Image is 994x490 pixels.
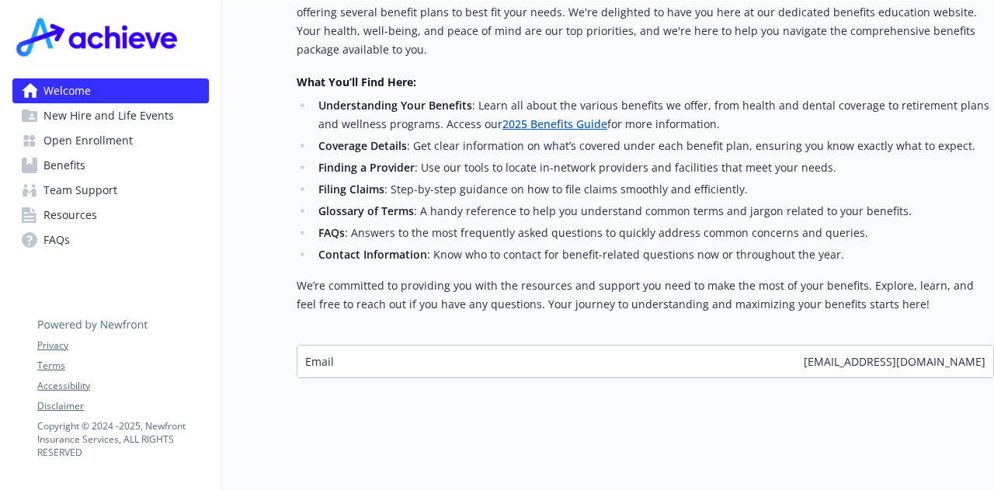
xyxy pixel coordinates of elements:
[318,203,414,218] strong: Glossary of Terms
[37,359,208,373] a: Terms
[297,276,994,314] p: We’re committed to providing you with the resources and support you need to make the most of your...
[43,153,85,178] span: Benefits
[314,137,994,155] li: : Get clear information on what’s covered under each benefit plan, ensuring you know exactly what...
[318,98,472,113] strong: Understanding Your Benefits
[37,399,208,413] a: Disclaimer
[314,96,994,134] li: : Learn all about the various benefits we offer, from health and dental coverage to retirement pl...
[297,75,416,89] strong: What You’ll Find Here:
[43,78,91,103] span: Welcome
[37,339,208,353] a: Privacy
[502,116,607,131] a: 2025 Benefits Guide
[318,247,427,262] strong: Contact Information
[314,202,994,221] li: : A handy reference to help you understand common terms and jargon related to your benefits.
[318,182,384,196] strong: Filing Claims
[318,225,345,240] strong: FAQs
[12,203,209,228] a: Resources
[43,228,70,252] span: FAQs
[314,224,994,242] li: : Answers to the most frequently asked questions to quickly address common concerns and queries.
[804,353,985,370] span: [EMAIL_ADDRESS][DOMAIN_NAME]
[37,379,208,393] a: Accessibility
[43,203,97,228] span: Resources
[314,158,994,177] li: : Use our tools to locate in-network providers and facilities that meet your needs.
[12,153,209,178] a: Benefits
[305,353,334,370] span: Email
[318,160,415,175] strong: Finding a Provider
[12,78,209,103] a: Welcome
[12,228,209,252] a: FAQs
[12,178,209,203] a: Team Support
[37,419,208,459] p: Copyright © 2024 - 2025 , Newfront Insurance Services, ALL RIGHTS RESERVED
[318,138,407,153] strong: Coverage Details
[314,180,994,199] li: : Step-by-step guidance on how to file claims smoothly and efficiently.
[12,128,209,153] a: Open Enrollment
[43,178,117,203] span: Team Support
[12,103,209,128] a: New Hire and Life Events
[43,128,133,153] span: Open Enrollment
[314,245,994,264] li: : Know who to contact for benefit-related questions now or throughout the year.
[43,103,174,128] span: New Hire and Life Events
